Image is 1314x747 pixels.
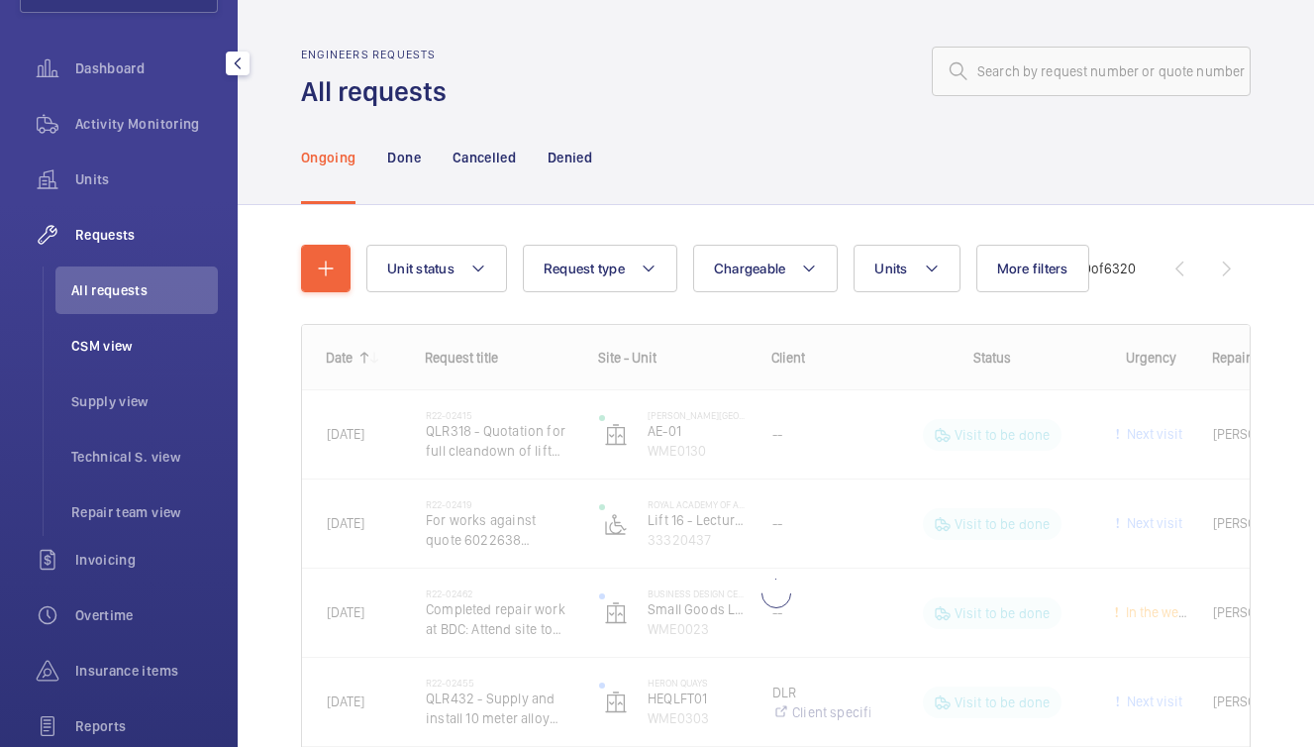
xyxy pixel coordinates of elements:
input: Search by request number or quote number [932,47,1251,96]
span: Invoicing [75,550,218,570]
p: Cancelled [453,148,516,167]
span: More filters [997,261,1068,276]
span: Technical S. view [71,447,218,467]
button: Unit status [366,245,507,292]
span: Requests [75,225,218,245]
p: Denied [548,148,592,167]
span: 1 - 30 6320 [1060,262,1136,275]
button: Request type [523,245,677,292]
button: Chargeable [693,245,839,292]
span: All requests [71,280,218,300]
span: Units [75,169,218,189]
span: Units [874,261,907,276]
span: Repair team view [71,502,218,522]
span: of [1091,261,1104,276]
span: Request type [544,261,625,276]
button: More filters [976,245,1089,292]
span: Chargeable [714,261,786,276]
p: Done [387,148,420,167]
h1: All requests [301,73,458,110]
span: CSM view [71,336,218,356]
span: Activity Monitoring [75,114,218,134]
h2: Engineers requests [301,48,458,61]
p: Ongoing [301,148,355,167]
span: Supply view [71,391,218,411]
button: Units [854,245,960,292]
span: Dashboard [75,58,218,78]
span: Insurance items [75,661,218,681]
span: Overtime [75,605,218,625]
span: Reports [75,716,218,736]
span: Unit status [387,261,455,276]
